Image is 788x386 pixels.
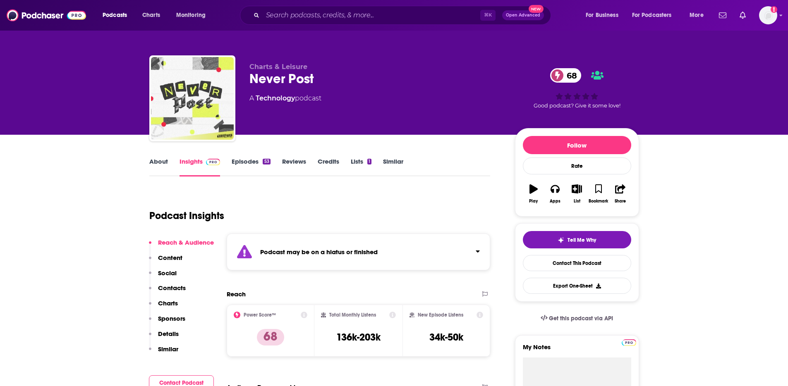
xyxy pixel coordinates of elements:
h2: Total Monthly Listens [329,312,376,318]
button: tell me why sparkleTell Me Why [523,231,631,248]
a: Reviews [282,157,306,176]
button: List [566,179,587,209]
span: Charts & Leisure [249,63,307,71]
span: Good podcast? Give it some love! [534,102,620,109]
label: My Notes [523,343,631,357]
button: Play [523,179,544,209]
a: Get this podcast via API [534,308,620,329]
span: For Business [586,10,618,21]
p: Reach & Audience [158,238,214,246]
input: Search podcasts, credits, & more... [263,9,480,22]
img: Podchaser Pro [206,159,220,165]
button: Contacts [149,284,186,299]
a: Show notifications dropdown [736,8,749,22]
div: List [574,199,580,204]
a: Show notifications dropdown [716,8,730,22]
div: Play [529,199,538,204]
button: open menu [97,9,138,22]
a: Similar [383,157,403,176]
span: Podcasts [103,10,127,21]
p: 68 [257,329,284,345]
button: Social [149,269,177,284]
a: Charts [137,9,165,22]
button: open menu [170,9,216,22]
button: Export One-Sheet [523,278,631,294]
section: Click to expand status details [227,234,491,270]
p: Sponsors [158,315,185,322]
div: 68Good podcast? Give it some love! [515,63,639,114]
span: Logged in as heidiv [759,6,777,24]
button: Bookmark [588,179,609,209]
a: Lists1 [351,157,371,176]
button: Similar [149,345,178,360]
button: Sponsors [149,315,185,330]
a: Episodes53 [232,157,270,176]
button: Share [609,179,631,209]
div: Share [615,199,626,204]
span: ⌘ K [480,10,496,21]
div: Bookmark [589,199,608,204]
a: 68 [550,68,581,83]
div: A podcast [249,93,321,103]
p: Content [158,254,182,262]
a: Technology [256,94,295,102]
button: Show profile menu [759,6,777,24]
p: Social [158,269,177,277]
button: Apps [544,179,566,209]
h2: Power Score™ [244,312,276,318]
a: Pro website [622,338,636,346]
h1: Podcast Insights [149,210,224,222]
h3: 34k-50k [429,331,463,343]
span: Get this podcast via API [549,315,613,322]
span: Monitoring [176,10,206,21]
img: Podchaser Pro [622,339,636,346]
div: 53 [263,159,270,164]
a: Contact This Podcast [523,255,631,271]
span: For Podcasters [632,10,672,21]
p: Details [158,330,179,338]
a: InsightsPodchaser Pro [180,157,220,176]
span: New [529,5,544,13]
span: Open Advanced [506,13,540,17]
button: open menu [627,9,684,22]
img: Never Post [151,57,234,140]
button: Charts [149,299,178,315]
p: Similar [158,345,178,353]
button: open menu [580,9,629,22]
span: More [690,10,704,21]
a: About [149,157,168,176]
button: open menu [684,9,714,22]
div: Search podcasts, credits, & more... [248,6,559,25]
span: 68 [558,68,581,83]
span: Tell Me Why [568,237,596,243]
svg: Add a profile image [771,6,777,13]
button: Open AdvancedNew [502,10,544,20]
div: 1 [367,159,371,164]
button: Reach & Audience [149,238,214,254]
h2: Reach [227,290,246,298]
button: Content [149,254,182,269]
strong: Podcast may be on a hiatus or finished [260,248,378,256]
p: Contacts [158,284,186,292]
img: Podchaser - Follow, Share and Rate Podcasts [7,7,86,23]
button: Follow [523,136,631,154]
div: Apps [550,199,560,204]
img: User Profile [759,6,777,24]
span: Charts [142,10,160,21]
h2: New Episode Listens [418,312,463,318]
h3: 136k-203k [336,331,381,343]
div: Rate [523,157,631,174]
button: Details [149,330,179,345]
img: tell me why sparkle [558,237,564,243]
a: Credits [318,157,339,176]
p: Charts [158,299,178,307]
